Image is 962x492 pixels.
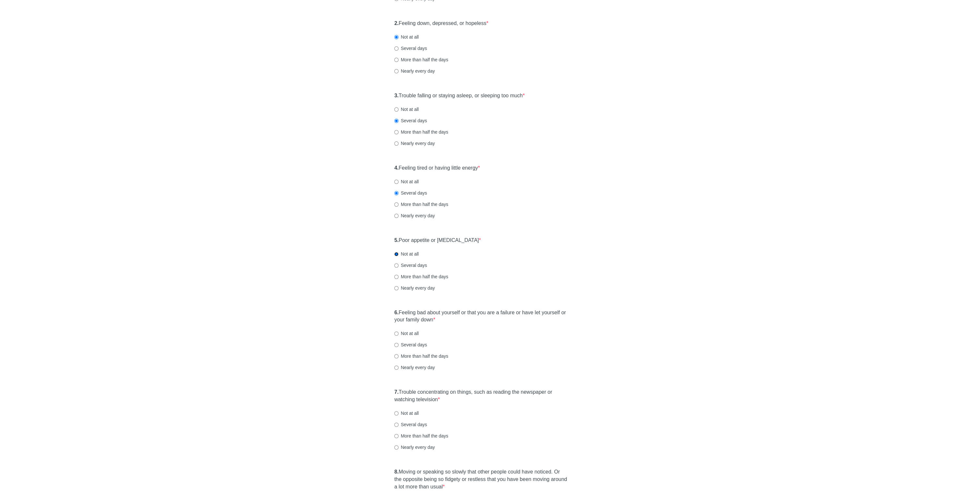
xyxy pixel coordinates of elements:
label: More than half the days [394,353,448,359]
input: Several days [394,343,398,347]
strong: 4. [394,165,398,171]
label: More than half the days [394,201,448,208]
label: Not at all [394,330,419,337]
input: Nearly every day [394,445,398,450]
input: Not at all [394,107,398,112]
strong: 3. [394,93,398,98]
input: Not at all [394,35,398,39]
label: Several days [394,117,427,124]
input: Not at all [394,411,398,415]
input: Nearly every day [394,69,398,73]
label: Feeling bad about yourself or that you are a failure or have let yourself or your family down [394,309,568,324]
label: Not at all [394,178,419,185]
input: More than half the days [394,130,398,134]
input: Not at all [394,180,398,184]
label: Several days [394,262,427,269]
input: More than half the days [394,202,398,207]
input: Nearly every day [394,366,398,370]
input: Several days [394,191,398,195]
input: Nearly every day [394,286,398,290]
input: Several days [394,263,398,268]
input: Several days [394,119,398,123]
label: More than half the days [394,56,448,63]
label: Not at all [394,410,419,416]
label: Nearly every day [394,140,435,147]
label: Several days [394,421,427,428]
label: Feeling down, depressed, or hopeless [394,20,488,27]
label: More than half the days [394,433,448,439]
input: More than half the days [394,58,398,62]
label: Several days [394,342,427,348]
input: Nearly every day [394,214,398,218]
label: Nearly every day [394,285,435,291]
label: Nearly every day [394,364,435,371]
input: Not at all [394,252,398,256]
strong: 7. [394,389,398,395]
label: Nearly every day [394,212,435,219]
label: Moving or speaking so slowly that other people could have noticed. Or the opposite being so fidge... [394,468,568,491]
label: Nearly every day [394,68,435,74]
input: Several days [394,46,398,51]
label: Nearly every day [394,444,435,450]
strong: 5. [394,237,398,243]
strong: 2. [394,20,398,26]
input: More than half the days [394,354,398,358]
label: Trouble falling or staying asleep, or sleeping too much [394,92,525,100]
label: More than half the days [394,129,448,135]
input: Nearly every day [394,141,398,146]
strong: 8. [394,469,398,474]
label: Feeling tired or having little energy [394,164,480,172]
label: Poor appetite or [MEDICAL_DATA] [394,237,481,244]
label: More than half the days [394,273,448,280]
strong: 6. [394,310,398,315]
input: More than half the days [394,434,398,438]
label: Not at all [394,251,419,257]
label: Trouble concentrating on things, such as reading the newspaper or watching television [394,389,568,403]
input: Not at all [394,331,398,336]
input: More than half the days [394,275,398,279]
input: Several days [394,423,398,427]
label: Not at all [394,34,419,40]
label: Not at all [394,106,419,113]
label: Several days [394,45,427,52]
label: Several days [394,190,427,196]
